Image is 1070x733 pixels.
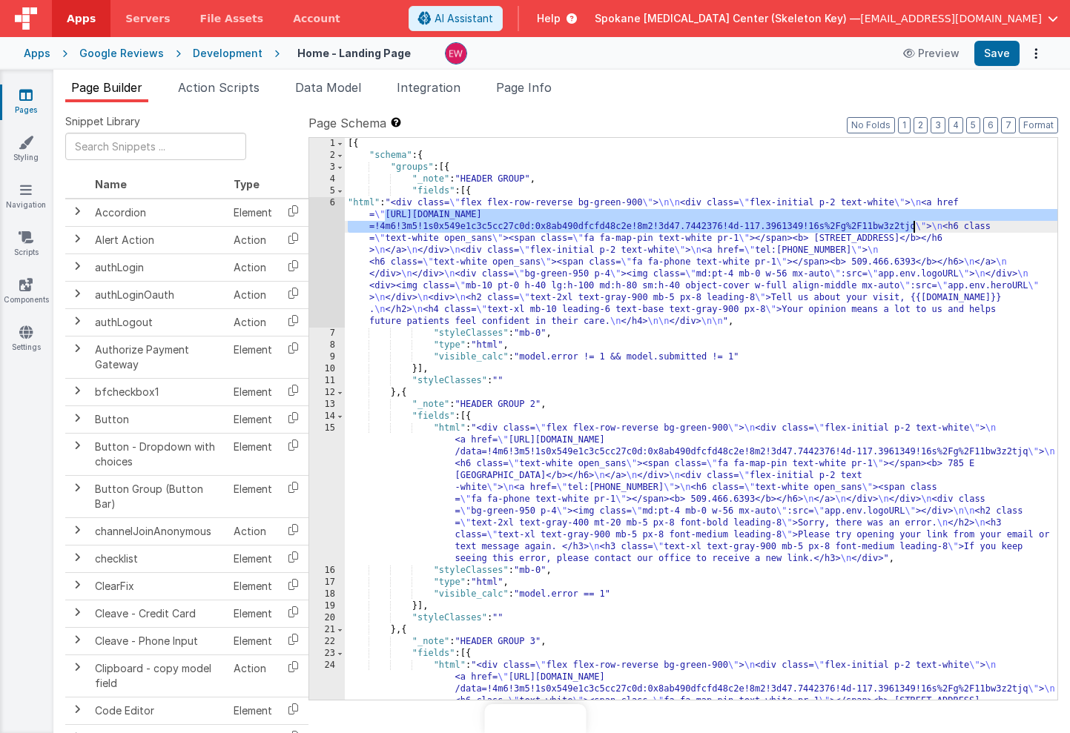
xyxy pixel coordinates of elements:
td: channelJoinAnonymous [89,517,228,545]
div: 21 [309,624,345,636]
td: authLogout [89,308,228,336]
div: 19 [309,600,345,612]
button: Preview [894,42,968,65]
td: Element [228,697,278,724]
span: AI Assistant [435,11,493,26]
span: Integration [397,80,460,95]
td: Action [228,654,278,697]
button: Options [1026,43,1046,64]
div: 22 [309,636,345,648]
td: Element [228,600,278,627]
button: No Folds [847,117,895,133]
div: 7 [309,328,345,339]
td: Element [228,199,278,227]
td: Element [228,572,278,600]
span: Name [95,178,127,190]
span: Apps [67,11,96,26]
button: 4 [948,117,963,133]
div: 14 [309,411,345,422]
td: Element [228,475,278,517]
button: Format [1019,117,1058,133]
img: daf6185105a2932719d0487c37da19b1 [446,43,466,64]
button: 5 [966,117,980,133]
h4: Home - Landing Page [297,47,411,59]
span: Spokane [MEDICAL_DATA] Center (Skeleton Key) — [595,11,860,26]
div: 9 [309,351,345,363]
div: 18 [309,588,345,600]
span: Help [537,11,561,26]
button: 1 [898,117,911,133]
td: ClearFix [89,572,228,600]
div: 5 [309,185,345,197]
td: Element [228,405,278,433]
button: 7 [1001,117,1016,133]
div: 16 [309,565,345,577]
div: 6 [309,197,345,328]
td: bfcheckbox1 [89,378,228,405]
div: 15 [309,422,345,565]
td: Authorize Payment Gateway [89,336,228,378]
div: 11 [309,375,345,387]
div: Development [193,46,262,61]
td: authLogin [89,253,228,281]
td: Element [228,627,278,654]
td: Accordion [89,199,228,227]
td: Element [228,433,278,475]
td: Cleave - Phone Input [89,627,228,654]
span: Type [234,178,260,190]
div: 10 [309,363,345,375]
td: Action [228,253,278,281]
div: Apps [24,46,50,61]
td: authLoginOauth [89,281,228,308]
td: Element [228,336,278,378]
div: 13 [309,399,345,411]
span: Servers [125,11,170,26]
td: Action [228,281,278,308]
td: Alert Action [89,226,228,253]
button: Spokane [MEDICAL_DATA] Center (Skeleton Key) — [EMAIL_ADDRESS][DOMAIN_NAME] [595,11,1058,26]
span: Data Model [295,80,361,95]
div: 12 [309,387,345,399]
button: 3 [931,117,945,133]
span: Page Info [496,80,552,95]
td: Code Editor [89,697,228,724]
td: Button - Dropdown with choices [89,433,228,475]
span: Snippet Library [65,114,140,129]
span: [EMAIL_ADDRESS][DOMAIN_NAME] [860,11,1042,26]
div: 23 [309,648,345,660]
td: Button Group (Button Bar) [89,475,228,517]
input: Search Snippets ... [65,133,246,160]
span: File Assets [200,11,264,26]
button: Save [974,41,1020,66]
td: Action [228,517,278,545]
div: 2 [309,150,345,162]
td: Element [228,378,278,405]
button: AI Assistant [409,6,503,31]
span: Page Schema [308,114,386,132]
div: Google Reviews [79,46,164,61]
span: Page Builder [71,80,142,95]
td: Button [89,405,228,433]
div: 1 [309,138,345,150]
div: 17 [309,577,345,588]
div: 8 [309,339,345,351]
div: 20 [309,612,345,624]
button: 2 [914,117,928,133]
td: Action [228,226,278,253]
td: Action [228,308,278,336]
td: checklist [89,545,228,572]
td: Clipboard - copy model field [89,654,228,697]
td: Element [228,545,278,572]
span: Action Scripts [178,80,260,95]
div: 4 [309,173,345,185]
div: 3 [309,162,345,173]
td: Cleave - Credit Card [89,600,228,627]
button: 6 [983,117,998,133]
